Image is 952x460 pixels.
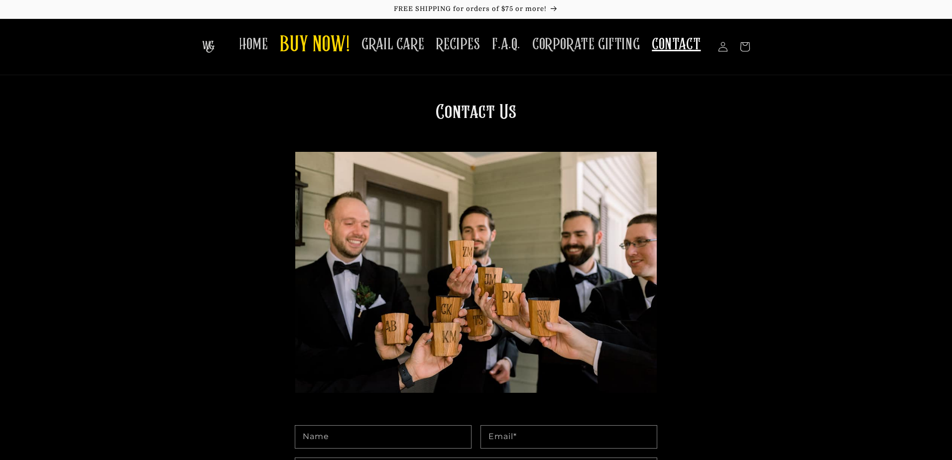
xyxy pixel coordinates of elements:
[280,32,350,59] span: BUY NOW!
[356,29,430,60] a: GRAIL CARE
[233,29,274,60] a: HOME
[202,41,215,53] img: The Whiskey Grail
[274,26,356,65] a: BUY NOW!
[526,29,646,60] a: CORPORATE GIFTING
[646,29,707,60] a: CONTACT
[10,5,942,13] p: FREE SHIPPING for orders of $75 or more!
[295,100,657,401] h1: Contact Us
[239,35,268,54] span: HOME
[486,29,526,60] a: F.A.Q.
[430,29,486,60] a: RECIPES
[492,35,520,54] span: F.A.Q.
[652,35,701,54] span: CONTACT
[436,35,480,54] span: RECIPES
[532,35,640,54] span: CORPORATE GIFTING
[361,35,424,54] span: GRAIL CARE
